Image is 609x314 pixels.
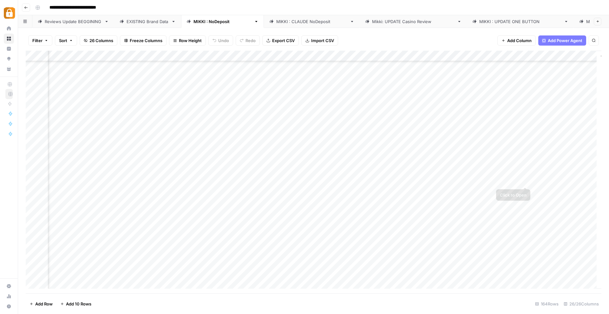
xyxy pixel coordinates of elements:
span: Sort [59,37,67,44]
button: Sort [55,35,77,46]
span: Freeze Columns [130,37,162,44]
button: Redo [236,35,260,46]
div: [PERSON_NAME]: UPDATE Casino Review [372,18,455,25]
span: Add 10 Rows [66,301,91,307]
a: [PERSON_NAME]: UPDATE Casino Review [360,15,467,28]
button: Import CSV [301,35,338,46]
button: Add 10 Rows [56,299,95,309]
button: Row Height [169,35,206,46]
a: Usage [4,291,14,301]
div: [PERSON_NAME] : [PERSON_NAME] [276,18,347,25]
button: Help + Support [4,301,14,311]
span: Add Row [35,301,53,307]
span: Row Height [179,37,202,44]
button: Filter [28,35,52,46]
a: [PERSON_NAME] : [PERSON_NAME] [264,15,360,28]
button: 26 Columns [80,35,117,46]
button: Add Column [497,35,536,46]
span: Export CSV [272,37,295,44]
span: Add Power Agent [548,37,582,44]
button: Export CSV [262,35,299,46]
div: [PERSON_NAME] : UPDATE ONE BUTTON [479,18,561,25]
a: Settings [4,281,14,291]
button: Add Row [26,299,56,309]
img: Adzz Logo [4,7,15,19]
a: Insights [4,44,14,54]
span: Filter [32,37,43,44]
span: Redo [246,37,256,44]
a: Your Data [4,64,14,74]
button: Add Power Agent [538,35,586,46]
a: [PERSON_NAME] : UPDATE ONE BUTTON [467,15,574,28]
div: EXISTING Brand Data [127,18,169,25]
div: [PERSON_NAME] : NoDeposit [193,18,252,25]
span: Add Column [507,37,532,44]
a: Opportunities [4,54,14,64]
span: Import CSV [311,37,334,44]
a: Home [4,23,14,34]
div: 164 Rows [533,299,561,309]
button: Freeze Columns [120,35,167,46]
button: Workspace: Adzz [4,5,14,21]
span: Undo [218,37,229,44]
button: Undo [208,35,233,46]
div: 26/26 Columns [561,299,601,309]
a: Browse [4,34,14,44]
a: [PERSON_NAME] : NoDeposit [181,15,264,28]
span: 26 Columns [89,37,113,44]
div: Reviews Update BEGGINING [45,18,102,25]
a: Reviews Update BEGGINING [32,15,114,28]
a: EXISTING Brand Data [114,15,181,28]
